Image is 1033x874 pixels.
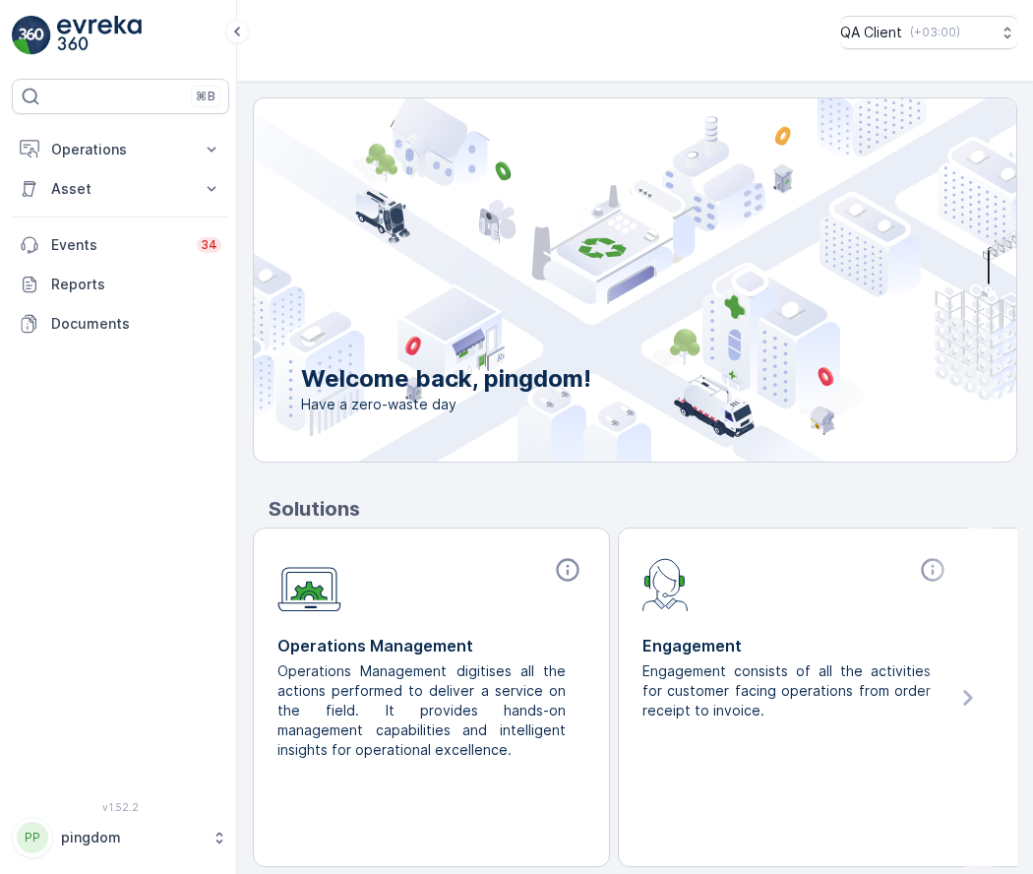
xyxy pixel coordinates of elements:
img: module-icon [277,556,341,612]
p: Engagement [642,634,950,657]
p: Solutions [269,494,1017,524]
button: QA Client(+03:00) [840,16,1017,49]
p: ( +03:00 ) [910,25,960,40]
a: Events34 [12,225,229,265]
span: Have a zero-waste day [301,395,591,414]
p: Operations Management [277,634,585,657]
img: logo_light-DOdMpM7g.png [57,16,142,55]
span: v 1.52.2 [12,801,229,813]
p: Engagement consists of all the activities for customer facing operations from order receipt to in... [642,661,935,720]
p: Operations Management digitises all the actions performed to deliver a service on the field. It p... [277,661,570,760]
p: QA Client [840,23,902,42]
p: 34 [201,237,217,253]
img: module-icon [642,556,689,611]
img: logo [12,16,51,55]
button: Asset [12,169,229,209]
div: PP [17,822,48,853]
p: pingdom [61,828,202,847]
p: ⌘B [196,89,215,104]
p: Reports [51,275,221,294]
p: Operations [51,140,190,159]
a: Reports [12,265,229,304]
p: Documents [51,314,221,334]
img: city illustration [165,98,1016,462]
button: Operations [12,130,229,169]
p: Events [51,235,185,255]
button: PPpingdom [12,817,229,858]
p: Welcome back, pingdom! [301,363,591,395]
a: Documents [12,304,229,343]
p: Asset [51,179,190,199]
